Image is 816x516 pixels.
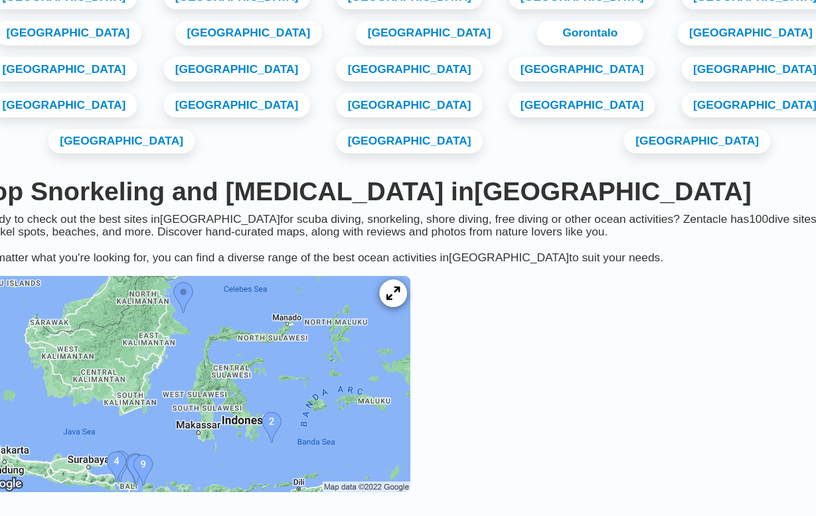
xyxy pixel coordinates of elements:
img: Indonesia dive site map [11,254,409,453]
a: [GEOGRAPHIC_DATA] [499,86,634,108]
a: [GEOGRAPHIC_DATA] [23,52,157,75]
h1: Top Snorkeling and [MEDICAL_DATA] in [GEOGRAPHIC_DATA] [11,162,805,190]
a: [GEOGRAPHIC_DATA] [606,119,740,141]
a: [GEOGRAPHIC_DATA] [359,19,493,42]
a: [GEOGRAPHIC_DATA] [76,119,210,141]
a: [GEOGRAPHIC_DATA] [341,52,475,75]
a: [GEOGRAPHIC_DATA] [659,86,793,108]
a: [GEOGRAPHIC_DATA] [655,19,789,42]
a: [GEOGRAPHIC_DATA] [182,86,317,108]
a: [GEOGRAPHIC_DATA] [27,19,161,42]
a: [GEOGRAPHIC_DATA] [659,52,793,75]
a: [GEOGRAPHIC_DATA] [182,52,317,75]
a: [GEOGRAPHIC_DATA] [499,52,634,75]
a: [GEOGRAPHIC_DATA] [341,119,475,141]
a: Gorontalo [525,19,623,42]
a: [GEOGRAPHIC_DATA] [193,19,327,42]
a: [GEOGRAPHIC_DATA] [341,86,475,108]
a: [GEOGRAPHIC_DATA] [23,86,157,108]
